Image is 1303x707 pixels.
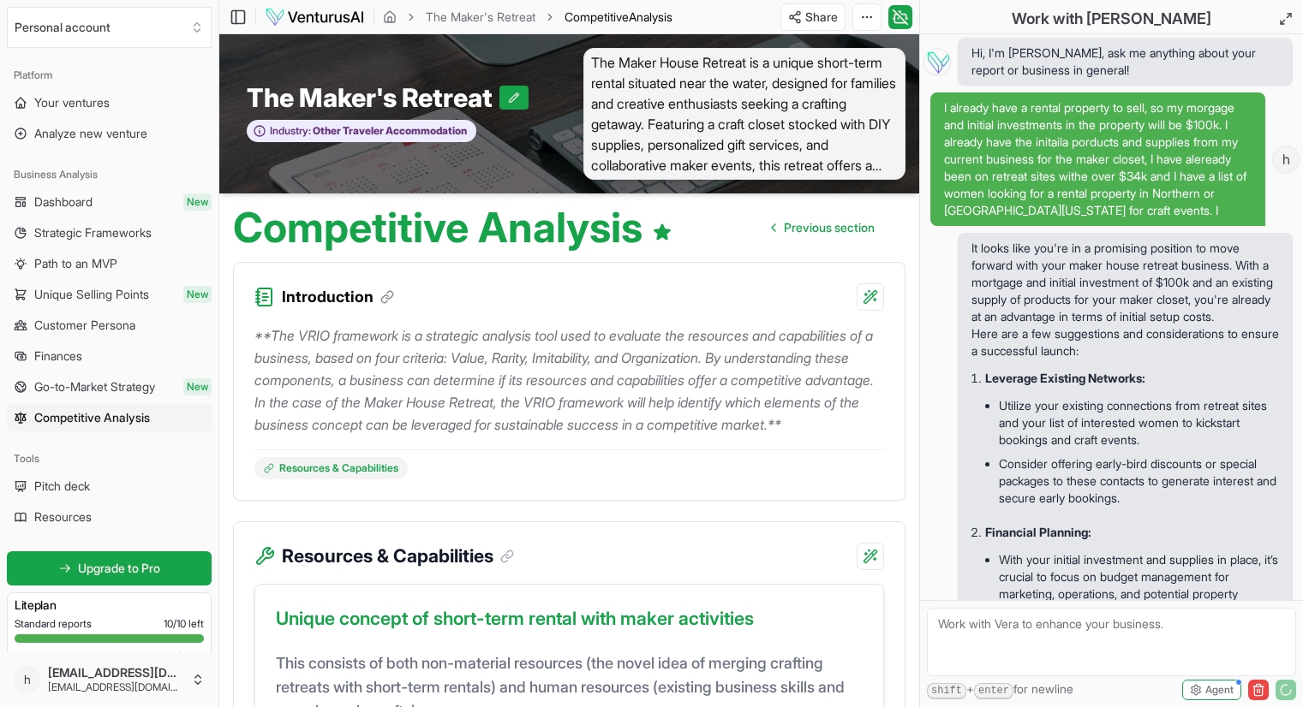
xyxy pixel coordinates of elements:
span: Dashboard [34,193,93,211]
span: Strategic Frameworks [34,224,152,241]
button: h[EMAIL_ADDRESS][DOMAIN_NAME][EMAIL_ADDRESS][DOMAIN_NAME] [7,659,212,700]
a: Analyze new venture [7,120,212,147]
button: Select an organization [7,7,212,48]
span: Competitive Analysis [34,409,150,426]
a: Your ventures [7,89,212,116]
p: It looks like you're in a promising position to move forward with your maker house retreat busine... [971,240,1279,325]
a: The Maker's Retreat [426,9,535,26]
a: Resources [7,503,212,531]
span: Share [805,9,838,26]
kbd: shift [927,683,966,699]
p: Here are a few suggestions and considerations to ensure a successful launch: [971,325,1279,359]
li: Utilize your existing connections from retreat sites and your list of interested women to kicksta... [999,394,1279,452]
span: New [183,286,212,303]
span: h [1273,146,1299,172]
span: 0 / 2 left [170,650,204,663]
button: Agent [1182,680,1241,700]
button: Industry:Other Traveler Accommodation [247,120,476,143]
button: Share [780,3,846,31]
a: Path to an MVP [7,250,212,277]
a: Go-to-Market StrategyNew [7,373,212,401]
p: **The VRIO framework is a strategic analysis tool used to evaluate the resources and capabilities... [254,324,884,436]
span: Other Traveler Accommodation [311,124,467,138]
h3: Introduction [282,285,394,309]
span: Resources [34,508,92,526]
span: Finances [34,348,82,365]
a: Go to previous page [758,211,888,245]
span: Customer Persona [34,317,135,334]
div: Platform [7,62,212,89]
h2: Work with [PERSON_NAME] [1012,7,1211,31]
a: DashboardNew [7,188,212,216]
a: Competitive Analysis [7,404,212,431]
kbd: enter [974,683,1013,699]
a: Unique Selling PointsNew [7,281,212,308]
span: Industry: [270,124,311,138]
span: CompetitiveAnalysis [565,9,672,26]
span: h [14,666,41,693]
a: Pitch deck [7,472,212,500]
span: + for newline [927,680,1073,699]
span: Agent [1205,683,1234,697]
strong: Financial Planning: [985,525,1091,539]
h3: Unique concept of short-term rental with maker activities [276,605,863,639]
span: Standard reports [15,617,92,631]
span: Premium reports [15,650,92,663]
a: Resources & Capabilities [254,457,408,479]
nav: pagination [758,211,888,245]
span: New [183,378,212,395]
nav: breadcrumb [383,9,672,26]
img: Vera [923,48,951,75]
img: logo [265,7,365,27]
strong: Leverage Existing Networks: [985,371,1145,385]
a: Customer Persona [7,312,212,339]
div: Business Analysis [7,161,212,188]
span: Go-to-Market Strategy [34,378,155,395]
a: Upgrade to Pro [7,551,212,585]
a: Finances [7,342,212,370]
span: Previous section [784,219,875,236]
span: [EMAIL_ADDRESS][DOMAIN_NAME] [48,665,184,680]
span: New [183,193,212,211]
span: Upgrade to Pro [78,560,160,577]
h3: Resources & Capabilities [282,543,514,570]
span: The Maker's Retreat [247,82,499,113]
span: Unique Selling Points [34,286,149,303]
h3: Lite plan [15,597,204,614]
span: [EMAIL_ADDRESS][DOMAIN_NAME] [48,680,184,694]
span: Pitch deck [34,478,90,495]
span: Your ventures [34,94,110,111]
div: Tools [7,445,212,472]
li: With your initial investment and supplies in place, it’s crucial to focus on budget management fo... [999,548,1279,623]
span: Path to an MVP [34,255,117,272]
span: Analysis [629,9,672,24]
h1: Competitive Analysis [233,207,672,248]
span: Hi, I'm [PERSON_NAME], ask me anything about your report or business in general! [971,45,1279,79]
li: Consider offering early-bird discounts or special packages to these contacts to generate interest... [999,452,1279,510]
span: I already have a rental property to sell, so my morgage and initial investments in the property w... [944,99,1252,219]
span: Analyze new venture [34,125,147,142]
span: 10 / 10 left [164,617,204,631]
span: The Maker House Retreat is a unique short-term rental situated near the water, designed for famil... [583,48,906,180]
a: Strategic Frameworks [7,219,212,247]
